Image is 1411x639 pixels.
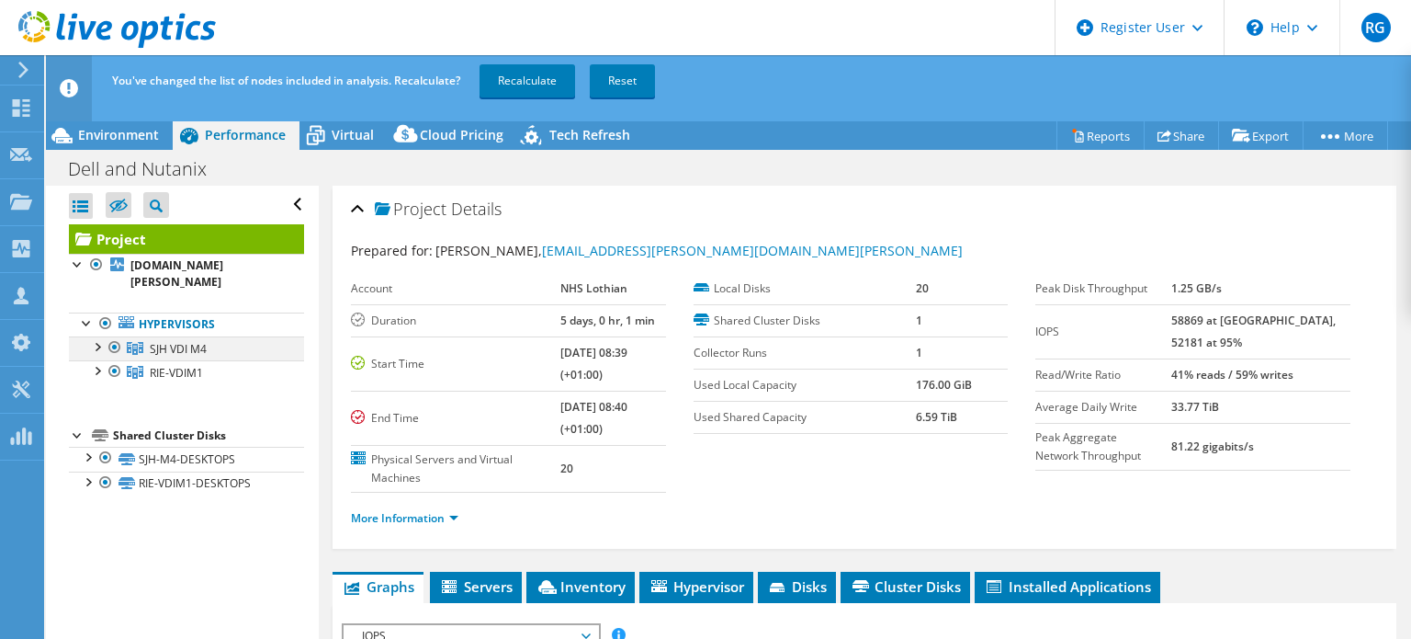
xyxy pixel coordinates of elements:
[480,64,575,97] a: Recalculate
[1361,13,1391,42] span: RG
[916,409,957,425] b: 6.59 TiB
[560,461,573,476] b: 20
[78,126,159,143] span: Environment
[420,126,503,143] span: Cloud Pricing
[536,577,626,596] span: Inventory
[694,376,917,394] label: Used Local Capacity
[694,408,917,427] label: Used Shared Capacity
[451,198,502,220] span: Details
[150,365,203,381] span: RIE-VDIM1
[69,337,304,360] a: SJH VDI M4
[916,280,929,296] b: 20
[1171,280,1222,296] b: 1.25 GB/s
[549,126,630,143] span: Tech Refresh
[1303,121,1388,150] a: More
[1247,19,1263,36] svg: \n
[560,345,627,382] b: [DATE] 08:39 (+01:00)
[1035,323,1171,341] label: IOPS
[1171,439,1254,454] b: 81.22 gigabits/s
[694,312,917,330] label: Shared Cluster Disks
[1218,121,1304,150] a: Export
[205,126,286,143] span: Performance
[1171,313,1336,350] b: 58869 at [GEOGRAPHIC_DATA], 52181 at 95%
[1171,399,1219,415] b: 33.77 TiB
[560,280,627,296] b: NHS Lothian
[69,360,304,384] a: RIE-VDIM1
[1171,367,1293,382] b: 41% reads / 59% writes
[1035,280,1171,298] label: Peak Disk Throughput
[435,242,963,259] span: [PERSON_NAME],
[1035,428,1171,465] label: Peak Aggregate Network Throughput
[69,313,304,337] a: Hypervisors
[351,312,560,330] label: Duration
[850,577,961,596] span: Cluster Disks
[351,451,560,487] label: Physical Servers and Virtual Machines
[351,242,433,259] label: Prepared for:
[1056,121,1145,150] a: Reports
[649,577,744,596] span: Hypervisor
[1144,121,1219,150] a: Share
[342,577,414,596] span: Graphs
[916,377,972,393] b: 176.00 GiB
[916,345,922,360] b: 1
[69,472,304,496] a: RIE-VDIM1-DESKTOPS
[351,409,560,428] label: End Time
[112,73,460,88] span: You've changed the list of nodes included in analysis. Recalculate?
[332,126,374,143] span: Virtual
[439,577,513,596] span: Servers
[560,399,627,437] b: [DATE] 08:40 (+01:00)
[694,344,917,362] label: Collector Runs
[375,200,446,219] span: Project
[1035,366,1171,384] label: Read/Write Ratio
[69,224,304,254] a: Project
[60,159,235,179] h1: Dell and Nutanix
[69,447,304,471] a: SJH-M4-DESKTOPS
[560,313,655,328] b: 5 days, 0 hr, 1 min
[916,313,922,328] b: 1
[351,280,560,298] label: Account
[351,510,458,526] a: More Information
[351,355,560,373] label: Start Time
[767,577,827,596] span: Disks
[1035,398,1171,416] label: Average Daily Write
[694,280,917,298] label: Local Disks
[69,254,304,294] a: [DOMAIN_NAME][PERSON_NAME]
[984,577,1151,596] span: Installed Applications
[542,242,963,259] a: [EMAIL_ADDRESS][PERSON_NAME][DOMAIN_NAME][PERSON_NAME]
[113,425,304,447] div: Shared Cluster Disks
[590,64,655,97] a: Reset
[130,257,223,290] b: [DOMAIN_NAME][PERSON_NAME]
[150,341,207,357] span: SJH VDI M4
